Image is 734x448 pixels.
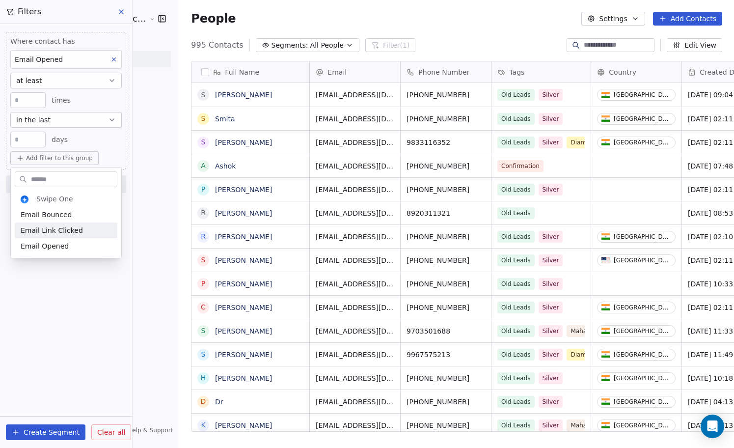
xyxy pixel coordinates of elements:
span: Email Opened [21,241,69,251]
img: cropped-swipepages4x-32x32.png [21,196,28,203]
span: Swipe One [36,194,73,204]
div: Suggestions [15,191,117,254]
span: Email Bounced [21,210,72,220]
span: Email Link Clicked [21,225,83,235]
